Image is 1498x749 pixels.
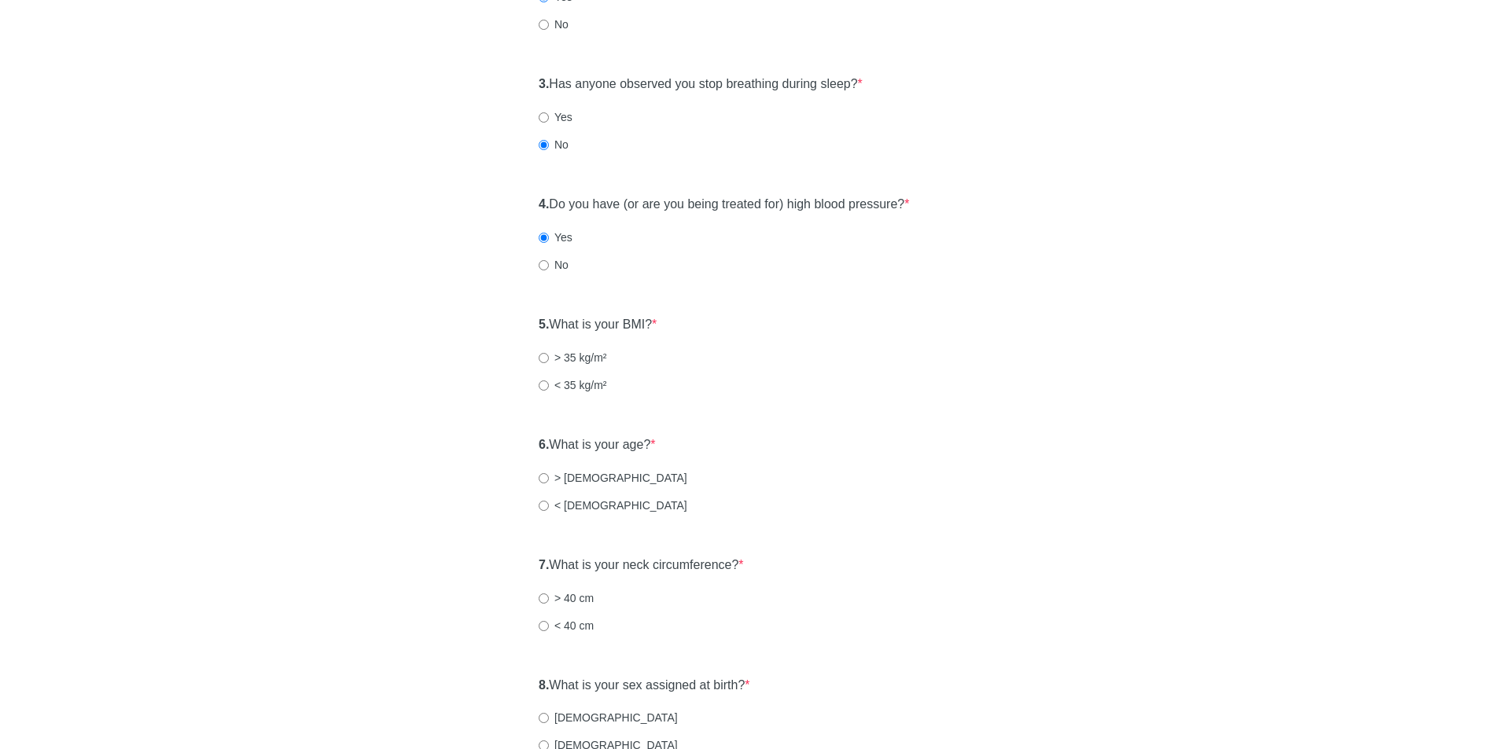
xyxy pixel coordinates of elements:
label: What is your sex assigned at birth? [539,677,750,695]
input: No [539,140,549,150]
input: < 35 kg/m² [539,380,549,391]
label: > 35 kg/m² [539,350,607,365]
strong: 4. [539,197,549,211]
label: [DEMOGRAPHIC_DATA] [539,710,678,725]
strong: 6. [539,438,549,451]
input: > [DEMOGRAPHIC_DATA] [539,473,549,483]
label: > [DEMOGRAPHIC_DATA] [539,470,687,486]
label: No [539,137,569,152]
input: > 40 cm [539,593,549,604]
label: Yes [539,109,572,125]
input: Yes [539,233,549,243]
label: What is your neck circumference? [539,556,744,575]
label: < 40 cm [539,618,594,633]
label: No [539,257,569,273]
label: < 35 kg/m² [539,377,607,393]
strong: 8. [539,678,549,692]
input: < [DEMOGRAPHIC_DATA] [539,501,549,511]
input: [DEMOGRAPHIC_DATA] [539,713,549,723]
label: Do you have (or are you being treated for) high blood pressure? [539,196,909,214]
label: > 40 cm [539,590,594,606]
label: < [DEMOGRAPHIC_DATA] [539,497,687,513]
strong: 3. [539,77,549,90]
input: < 40 cm [539,621,549,631]
strong: 7. [539,558,549,571]
input: No [539,20,549,30]
input: No [539,260,549,270]
label: Yes [539,229,572,245]
label: No [539,17,569,32]
label: What is your age? [539,436,656,454]
input: > 35 kg/m² [539,353,549,363]
strong: 5. [539,318,549,331]
input: Yes [539,112,549,123]
label: Has anyone observed you stop breathing during sleep? [539,75,863,94]
label: What is your BMI? [539,316,657,334]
